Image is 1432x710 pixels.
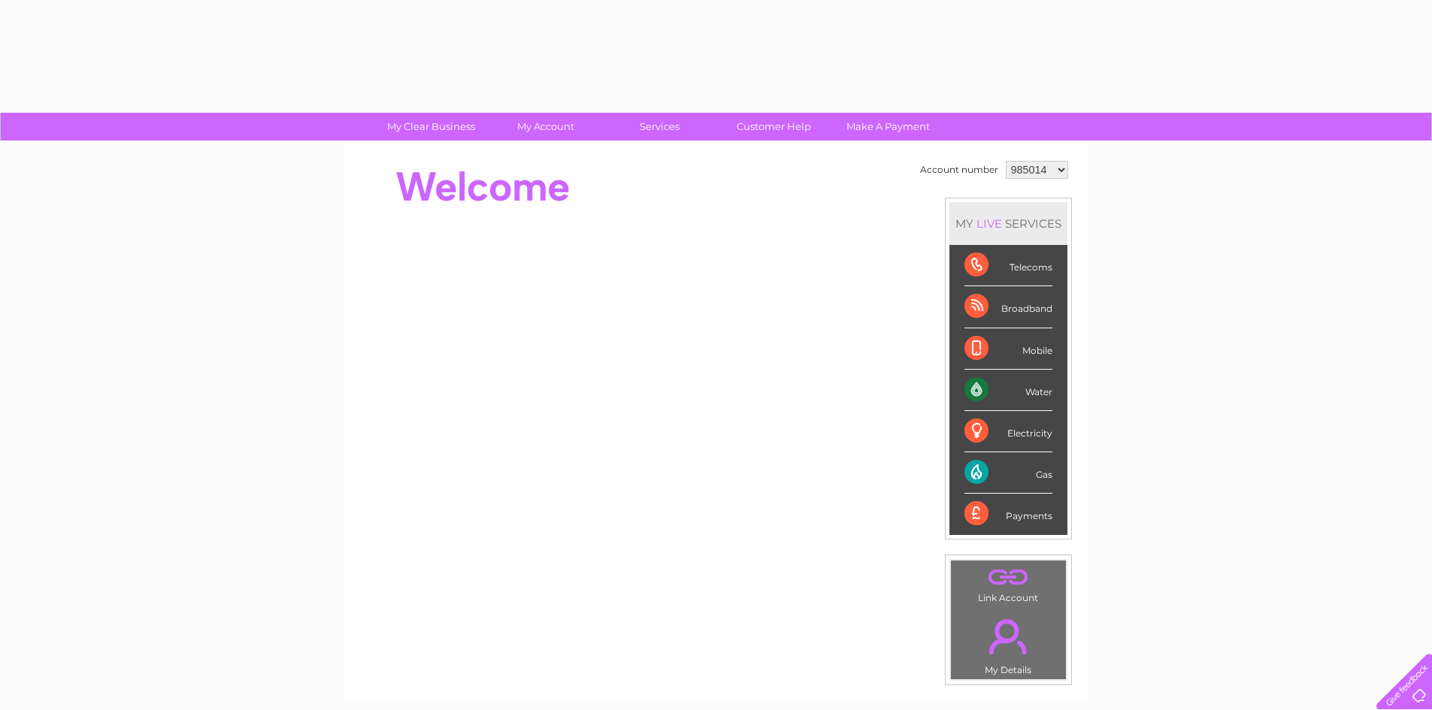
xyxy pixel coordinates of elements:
[369,113,493,140] a: My Clear Business
[955,610,1062,663] a: .
[964,411,1052,452] div: Electricity
[950,560,1067,607] td: Link Account
[949,202,1067,245] div: MY SERVICES
[712,113,836,140] a: Customer Help
[483,113,607,140] a: My Account
[964,452,1052,494] div: Gas
[964,370,1052,411] div: Water
[955,564,1062,591] a: .
[950,606,1067,680] td: My Details
[964,328,1052,370] div: Mobile
[964,494,1052,534] div: Payments
[964,245,1052,286] div: Telecoms
[598,113,722,140] a: Services
[964,286,1052,328] div: Broadband
[973,216,1005,231] div: LIVE
[826,113,950,140] a: Make A Payment
[916,157,1002,183] td: Account number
